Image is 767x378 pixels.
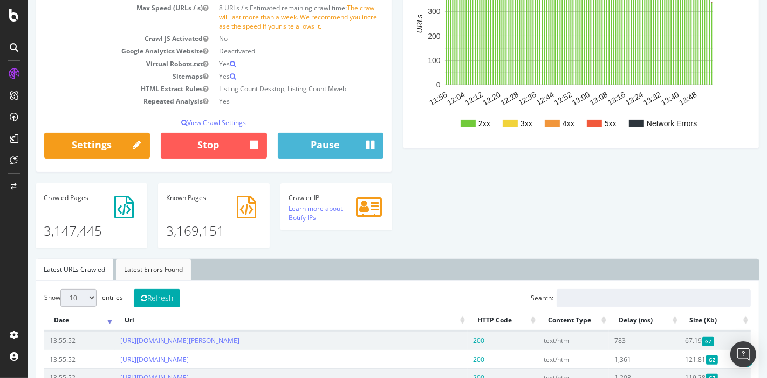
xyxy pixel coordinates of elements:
[581,350,652,368] td: 1,361
[678,355,690,365] span: Gzipped Content
[510,310,581,331] th: Content Type: activate to sort column ascending
[16,118,355,127] p: View Crawl Settings
[16,194,111,201] h4: Pages Crawled
[400,7,413,16] text: 300
[535,119,546,128] text: 4xx
[450,119,462,128] text: 2xx
[87,310,439,331] th: Url: activate to sort column ascending
[543,90,564,107] text: 13:00
[492,119,504,128] text: 3xx
[649,90,670,107] text: 13:48
[186,2,356,32] td: 8 URLs / s Estimated remaining crawl time:
[435,90,456,107] text: 12:12
[186,32,356,45] td: No
[387,15,396,33] text: URLs
[261,204,314,222] a: Learn more about Botify IPs
[16,133,122,159] a: Settings
[525,90,546,107] text: 12:52
[16,204,111,240] p: 3,147,445
[16,350,87,368] td: 13:55:52
[529,289,723,307] input: Search:
[16,95,186,107] td: Repeated Analysis
[730,341,756,367] div: Open Intercom Messenger
[250,133,355,159] button: Pause
[652,310,723,331] th: Size (Kb): activate to sort column ascending
[489,90,510,107] text: 12:36
[581,331,652,349] td: 783
[400,56,413,65] text: 100
[453,90,474,107] text: 12:20
[417,90,439,107] text: 12:04
[138,204,234,240] p: 3,169,151
[510,331,581,349] td: text/html
[408,81,413,90] text: 0
[503,289,723,307] label: Search:
[632,90,653,107] text: 13:40
[619,119,669,128] text: Network Errors
[578,90,599,107] text: 13:16
[471,90,492,107] text: 12:28
[138,194,234,201] h4: Pages Known
[507,90,528,107] text: 12:44
[133,133,238,159] button: Stop
[186,70,356,83] td: Yes
[88,259,163,280] a: Latest Errors Found
[186,83,356,95] td: Listing Count Desktop, Listing Count Mweb
[92,336,211,345] a: [URL][DOMAIN_NAME][PERSON_NAME]
[674,337,687,346] span: Gzipped Content
[32,289,69,307] select: Showentries
[261,194,356,201] h4: Crawler IP
[92,355,161,364] a: [URL][DOMAIN_NAME]
[16,45,186,57] td: Google Analytics Website
[186,45,356,57] td: Deactivated
[16,32,186,45] td: Crawl JS Activated
[581,310,652,331] th: Delay (ms): activate to sort column ascending
[16,70,186,83] td: Sitemaps
[16,58,186,70] td: Virtual Robots.txt
[16,2,186,32] td: Max Speed (URLs / s)
[16,289,95,307] label: Show entries
[8,259,85,280] a: Latest URLs Crawled
[445,336,456,345] span: 200
[510,350,581,368] td: text/html
[445,355,456,364] span: 200
[186,95,356,107] td: Yes
[186,58,356,70] td: Yes
[400,90,421,107] text: 11:56
[16,83,186,95] td: HTML Extract Rules
[191,3,350,31] span: The crawl will last more than a week. We recommend you increase the speed if your site allows it.
[652,331,723,349] td: 67.19
[16,310,87,331] th: Date: activate to sort column ascending
[614,90,635,107] text: 13:32
[440,310,510,331] th: HTTP Code: activate to sort column ascending
[400,32,413,40] text: 200
[577,119,588,128] text: 5xx
[652,350,723,368] td: 121.81
[596,90,617,107] text: 13:24
[16,331,87,349] td: 13:55:52
[106,289,152,307] button: Refresh
[560,90,581,107] text: 13:08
